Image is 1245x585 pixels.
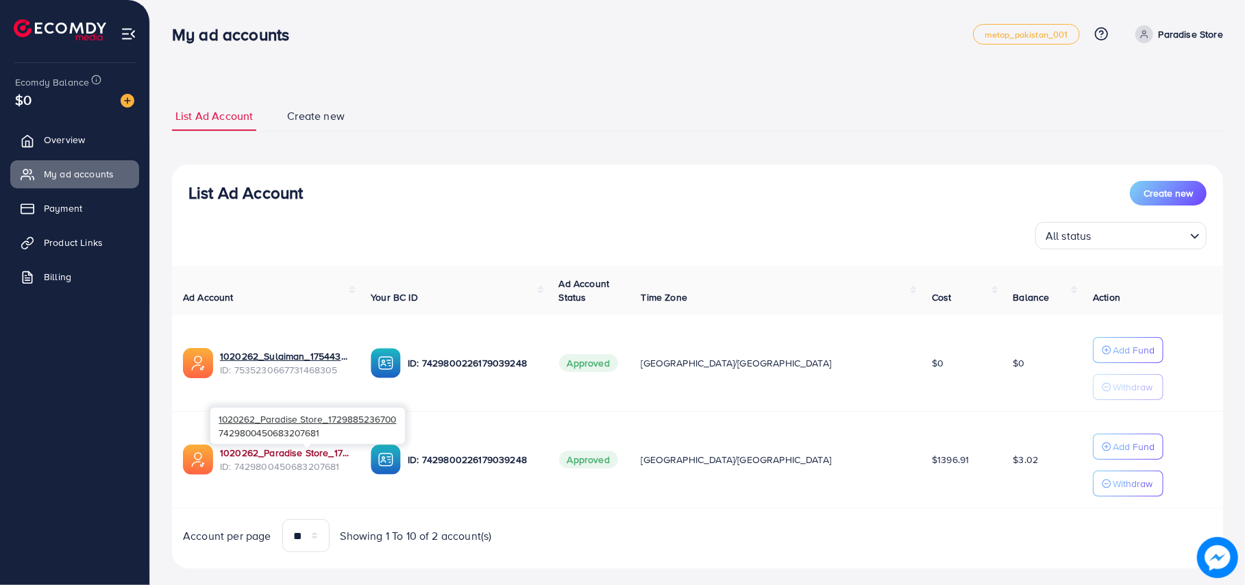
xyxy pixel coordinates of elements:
img: ic-ba-acc.ded83a64.svg [371,445,401,475]
input: Search for option [1096,223,1185,246]
span: Your BC ID [371,290,418,304]
span: metap_pakistan_001 [985,30,1068,39]
span: Create new [1144,186,1193,200]
a: Paradise Store [1130,25,1223,43]
span: [GEOGRAPHIC_DATA]/[GEOGRAPHIC_DATA] [641,453,832,466]
span: $0 [932,356,944,370]
span: $0 [15,90,32,110]
p: Withdraw [1113,475,1152,492]
span: Showing 1 To 10 of 2 account(s) [341,528,492,544]
div: <span class='underline'>1020262_Sulaiman_1754432647835</span></br>7535230667731468305 [220,349,349,377]
img: ic-ads-acc.e4c84228.svg [183,445,213,475]
span: [GEOGRAPHIC_DATA]/[GEOGRAPHIC_DATA] [641,356,832,370]
button: Add Fund [1093,337,1163,363]
img: image [121,94,134,108]
p: Withdraw [1113,379,1152,395]
h3: List Ad Account [188,183,303,203]
img: ic-ba-acc.ded83a64.svg [371,348,401,378]
a: 1020262_Paradise Store_1729885236700 [220,446,349,460]
div: Search for option [1035,222,1207,249]
span: 1020262_Paradise Store_1729885236700 [219,412,396,425]
span: $0 [1013,356,1025,370]
a: Billing [10,263,139,290]
button: Add Fund [1093,434,1163,460]
span: Time Zone [641,290,687,304]
span: ID: 7429800450683207681 [220,460,349,473]
a: 1020262_Sulaiman_1754432647835 [220,349,349,363]
img: menu [121,26,136,42]
span: Product Links [44,236,103,249]
a: Overview [10,126,139,153]
span: Ad Account [183,290,234,304]
span: List Ad Account [175,108,253,124]
button: Withdraw [1093,471,1163,497]
span: All status [1043,226,1094,246]
span: Create new [287,108,345,124]
div: 7429800450683207681 [210,408,405,444]
span: $1396.91 [932,453,969,466]
span: Ad Account Status [559,277,610,304]
span: Billing [44,270,71,284]
p: ID: 7429800226179039248 [408,451,537,468]
a: metap_pakistan_001 [973,24,1080,45]
p: ID: 7429800226179039248 [408,355,537,371]
a: Product Links [10,229,139,256]
img: ic-ads-acc.e4c84228.svg [183,348,213,378]
span: Action [1093,290,1120,304]
span: Account per page [183,528,271,544]
span: Ecomdy Balance [15,75,89,89]
span: Payment [44,201,82,215]
button: Create new [1130,181,1207,206]
span: $3.02 [1013,453,1039,466]
img: image [1197,537,1238,578]
p: Paradise Store [1159,26,1223,42]
a: My ad accounts [10,160,139,188]
h3: My ad accounts [172,25,300,45]
button: Withdraw [1093,374,1163,400]
span: Balance [1013,290,1050,304]
span: Overview [44,133,85,147]
p: Add Fund [1113,342,1155,358]
p: Add Fund [1113,438,1155,455]
span: My ad accounts [44,167,114,181]
span: Approved [559,354,618,372]
span: Approved [559,451,618,469]
a: Payment [10,195,139,222]
span: Cost [932,290,952,304]
img: logo [14,19,106,40]
span: ID: 7535230667731468305 [220,363,349,377]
